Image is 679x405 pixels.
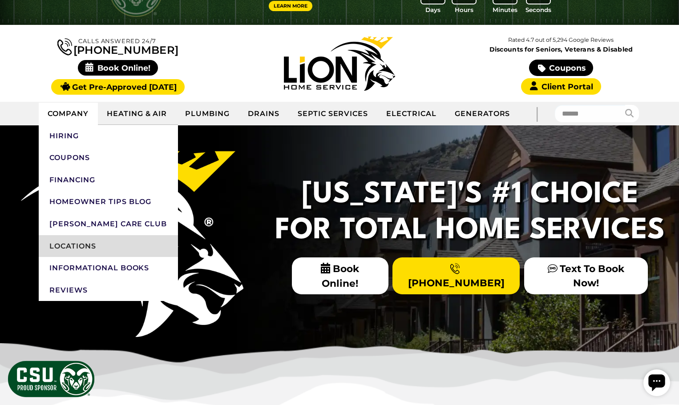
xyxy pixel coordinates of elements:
a: [PHONE_NUMBER] [57,36,178,56]
p: Rated 4.7 out of 5,294 Google Reviews [450,35,672,45]
h2: [US_STATE]'s #1 Choice For Total Home Services [270,177,670,249]
img: Lion Home Service [284,36,395,91]
div: Open chat widget [4,4,30,30]
a: Septic Services [289,103,377,125]
span: Seconds [525,5,551,14]
a: Client Portal [521,78,601,95]
a: Hiring [39,125,178,147]
a: Coupons [529,60,593,76]
a: Reviews [39,279,178,301]
a: [PHONE_NUMBER] [392,257,520,294]
a: Heating & Air [98,103,176,125]
span: Hours [455,5,473,14]
a: Homeowner Tips Blog [39,191,178,213]
a: Locations [39,235,178,257]
a: Text To Book Now! [524,257,648,294]
a: Generators [446,103,519,125]
a: Coupons [39,147,178,169]
a: Learn More [269,1,312,11]
a: Informational Books [39,257,178,279]
a: Financing [39,169,178,191]
a: [PERSON_NAME] Care Club [39,213,178,235]
a: Plumbing [176,103,239,125]
img: CSU Sponsor Badge [7,360,96,398]
div: | [519,102,554,125]
span: Book Online! [78,60,158,76]
a: Company [39,103,98,125]
span: Book Online! [292,257,388,294]
a: Drains [239,103,289,125]
span: Discounts for Seniors, Veterans & Disabled [452,46,670,52]
a: Get Pre-Approved [DATE] [51,79,184,95]
span: Days [425,5,441,14]
a: Electrical [377,103,446,125]
span: Minutes [493,5,517,14]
